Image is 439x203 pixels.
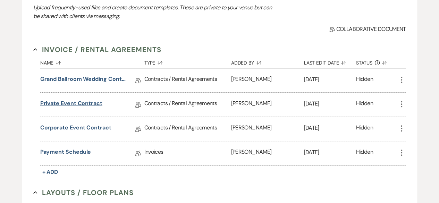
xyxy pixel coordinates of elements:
span: Status [356,60,372,65]
p: [DATE] [304,99,356,108]
button: Name [40,55,144,68]
a: Payment Schedule [40,148,91,159]
a: Private Event Contract [40,99,102,110]
div: Hidden [356,148,373,159]
div: [PERSON_NAME] [231,93,304,117]
p: [DATE] [304,124,356,133]
div: Contracts / Rental Agreements [144,117,231,141]
div: Contracts / Rental Agreements [144,93,231,117]
div: Hidden [356,99,373,110]
div: Hidden [356,124,373,134]
p: Upload frequently-used files and create document templates. These are private to your venue but c... [33,3,276,21]
span: + Add [42,168,58,176]
button: Invoice / Rental Agreements [33,44,161,55]
a: Grand Ballroom Wedding Contract 2026 [40,75,127,86]
button: Status [356,55,397,68]
button: Layouts / Floor Plans [33,187,134,198]
button: Last Edit Date [304,55,356,68]
span: Collaborative document [329,25,406,33]
p: [DATE] [304,148,356,157]
div: Contracts / Rental Agreements [144,68,231,92]
div: Invoices [144,141,231,165]
button: Added By [231,55,304,68]
button: Type [144,55,231,68]
button: + Add [40,167,60,177]
div: Hidden [356,75,373,86]
div: [PERSON_NAME] [231,117,304,141]
a: Corporate Event Contract [40,124,111,134]
div: [PERSON_NAME] [231,68,304,92]
p: [DATE] [304,75,356,84]
div: [PERSON_NAME] [231,141,304,165]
